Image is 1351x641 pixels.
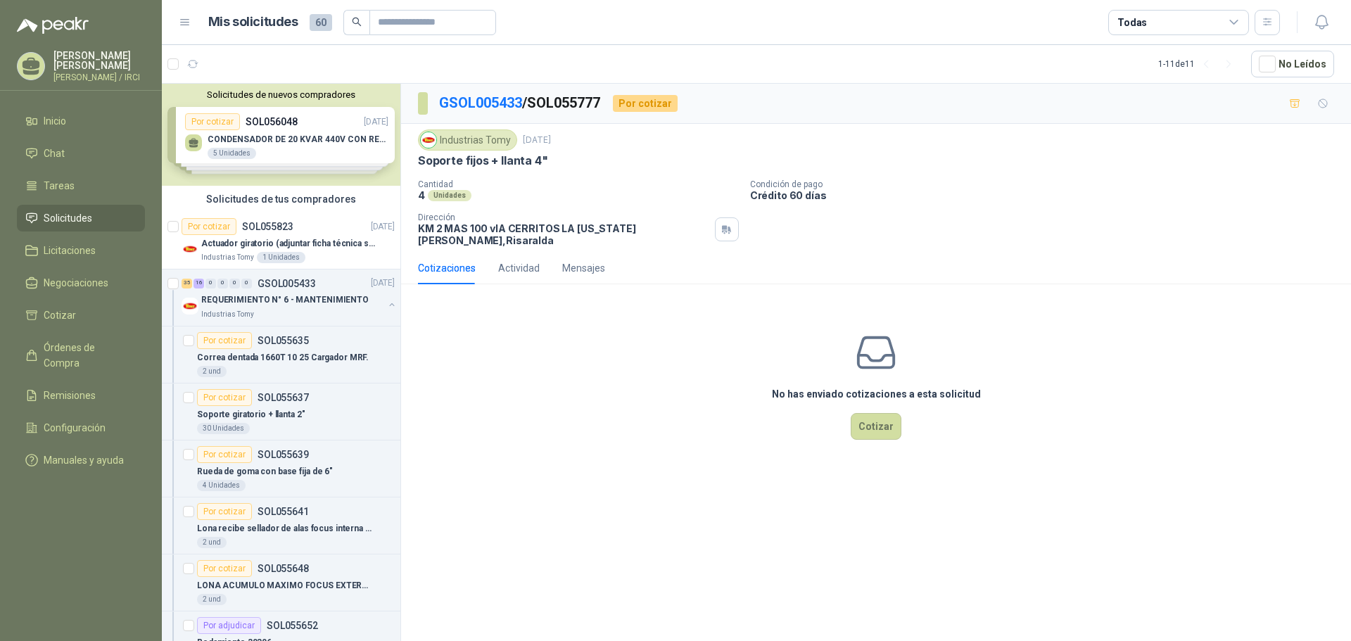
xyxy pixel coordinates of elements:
p: Rueda de goma con base fija de 6" [197,465,333,478]
p: Actuador giratorio (adjuntar ficha técnica si es diferente a festo) [201,237,376,250]
div: Por cotizar [197,446,252,463]
img: Company Logo [182,241,198,258]
img: Company Logo [421,132,436,148]
p: SOL055641 [258,507,309,516]
div: 2 und [197,537,227,548]
span: Remisiones [44,388,96,403]
span: Negociaciones [44,275,108,291]
p: Soporte giratorio + llanta 2" [197,408,305,421]
div: 30 Unidades [197,423,250,434]
img: Company Logo [182,298,198,315]
p: [PERSON_NAME] [PERSON_NAME] [53,51,145,70]
a: GSOL005433 [439,94,522,111]
span: Tareas [44,178,75,193]
div: 4 Unidades [197,480,246,491]
div: 35 [182,279,192,288]
div: 1 Unidades [257,252,305,263]
a: Cotizar [17,302,145,329]
span: 60 [310,14,332,31]
a: Chat [17,140,145,167]
div: Solicitudes de tus compradores [162,186,400,212]
p: SOL055823 [242,222,293,231]
p: LONA ACUMULO MAXIMO FOCUS EXTERNAS A Y B 3000MM LARGO * 150 MM ANCHO L1 [197,579,372,592]
p: Cantidad [418,179,739,189]
p: Industrias Tomy [201,252,254,263]
div: Por adjudicar [197,617,261,634]
div: Cotizaciones [418,260,476,276]
p: KM 2 MAS 100 vIA CERRITOS LA [US_STATE] [PERSON_NAME] , Risaralda [418,222,709,246]
div: Mensajes [562,260,605,276]
p: SOL055652 [267,621,318,630]
p: SOL055635 [258,336,309,345]
button: Cotizar [851,413,901,440]
span: Chat [44,146,65,161]
button: No Leídos [1251,51,1334,77]
a: Negociaciones [17,269,145,296]
button: Solicitudes de nuevos compradores [167,89,395,100]
p: [DATE] [523,134,551,147]
span: Órdenes de Compra [44,340,132,371]
a: Manuales y ayuda [17,447,145,474]
span: Solicitudes [44,210,92,226]
div: 0 [241,279,252,288]
a: Configuración [17,414,145,441]
div: 2 und [197,366,227,377]
p: REQUERIMIENTO N° 6 - MANTENIMIENTO [201,294,369,307]
a: Por cotizarSOL055639Rueda de goma con base fija de 6"4 Unidades [162,440,400,497]
a: Solicitudes [17,205,145,231]
div: Solicitudes de nuevos compradoresPor cotizarSOL056048[DATE] CONDENSADOR DE 20 KVAR 440V CON RESIS... [162,84,400,186]
div: Industrias Tomy [418,129,517,151]
div: 16 [194,279,204,288]
p: SOL055639 [258,450,309,459]
a: 35 16 0 0 0 0 GSOL005433[DATE] Company LogoREQUERIMIENTO N° 6 - MANTENIMIENTOIndustrias Tomy [182,275,398,320]
div: Unidades [428,190,471,201]
div: Por cotizar [182,218,236,235]
a: Tareas [17,172,145,199]
div: Por cotizar [197,503,252,520]
div: 1 - 11 de 11 [1158,53,1240,75]
span: search [352,17,362,27]
p: Lona recibe sellador de alas focus interna A1 (8330mm Largo * 322mm Ancho) L1 [197,522,372,535]
div: Por cotizar [197,560,252,577]
p: SOL055637 [258,393,309,402]
div: Por cotizar [197,332,252,349]
span: Licitaciones [44,243,96,258]
p: Correa dentada 1660T 10 25 Cargador MRF. [197,351,369,364]
div: 0 [205,279,216,288]
div: 0 [217,279,228,288]
img: Logo peakr [17,17,89,34]
div: 0 [229,279,240,288]
p: Condición de pago [750,179,1345,189]
a: Por cotizarSOL055635Correa dentada 1660T 10 25 Cargador MRF.2 und [162,326,400,383]
p: [DATE] [371,220,395,234]
p: [DATE] [371,277,395,291]
span: Cotizar [44,307,76,323]
div: 2 und [197,594,227,605]
a: Remisiones [17,382,145,409]
span: Manuales y ayuda [44,452,124,468]
p: SOL055648 [258,564,309,573]
h3: No has enviado cotizaciones a esta solicitud [772,386,981,402]
a: Por cotizarSOL055823[DATE] Company LogoActuador giratorio (adjuntar ficha técnica si es diferente... [162,212,400,269]
p: 4 [418,189,425,201]
a: Licitaciones [17,237,145,264]
span: Inicio [44,113,66,129]
span: Configuración [44,420,106,436]
p: [PERSON_NAME] / IRCI [53,73,145,82]
a: Por cotizarSOL055637Soporte giratorio + llanta 2"30 Unidades [162,383,400,440]
p: Industrias Tomy [201,309,254,320]
p: / SOL055777 [439,92,602,114]
h1: Mis solicitudes [208,12,298,32]
a: Inicio [17,108,145,134]
a: Órdenes de Compra [17,334,145,376]
p: GSOL005433 [258,279,316,288]
p: Dirección [418,212,709,222]
p: Crédito 60 días [750,189,1345,201]
div: Por cotizar [197,389,252,406]
a: Por cotizarSOL055641Lona recibe sellador de alas focus interna A1 (8330mm Largo * 322mm Ancho) L1... [162,497,400,554]
div: Todas [1117,15,1147,30]
div: Actividad [498,260,540,276]
div: Por cotizar [613,95,678,112]
p: Soporte fijos + llanta 4" [418,153,548,168]
a: Por cotizarSOL055648LONA ACUMULO MAXIMO FOCUS EXTERNAS A Y B 3000MM LARGO * 150 MM ANCHO L12 und [162,554,400,611]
